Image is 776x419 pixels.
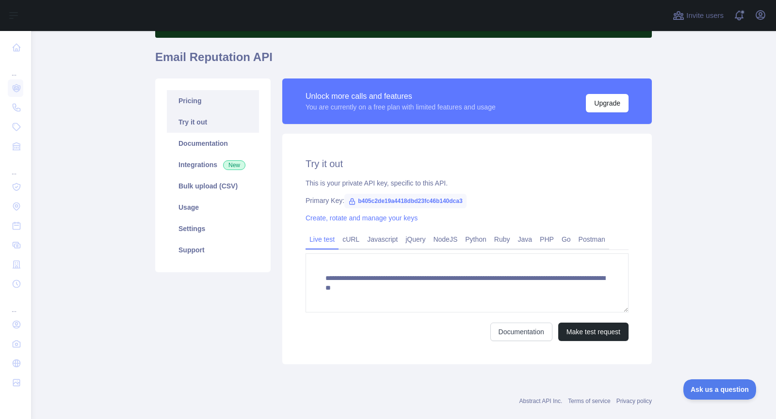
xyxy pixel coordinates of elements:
a: Javascript [363,232,402,247]
div: ... [8,58,23,78]
a: Go [558,232,575,247]
a: Python [461,232,490,247]
a: Integrations New [167,154,259,175]
a: Usage [167,197,259,218]
span: New [223,160,245,170]
button: Upgrade [586,94,629,112]
div: ... [8,295,23,314]
div: You are currently on a free plan with limited features and usage [306,102,496,112]
a: Pricing [167,90,259,111]
a: Documentation [490,323,552,341]
span: Invite users [686,10,724,21]
a: Try it out [167,111,259,133]
div: Primary Key: [306,196,629,205]
div: This is your private API key, specific to this API. [306,178,629,188]
div: Unlock more calls and features [306,91,496,102]
a: Live test [306,232,339,247]
a: Support [167,239,259,261]
a: NodeJS [429,232,461,247]
a: Terms of service [568,398,610,404]
a: Ruby [490,232,514,247]
span: b405c2de19a4418dbd23fc46b140dca3 [344,194,466,208]
a: Java [514,232,536,247]
button: Make test request [558,323,629,341]
a: Bulk upload (CSV) [167,175,259,197]
a: Create, rotate and manage your keys [306,214,418,222]
a: Abstract API Inc. [519,398,563,404]
button: Invite users [671,8,726,23]
h2: Try it out [306,157,629,171]
a: cURL [339,232,363,247]
a: Settings [167,218,259,239]
div: ... [8,157,23,176]
a: Postman [575,232,609,247]
a: PHP [536,232,558,247]
a: Documentation [167,133,259,154]
iframe: Toggle Customer Support [683,379,757,400]
h1: Email Reputation API [155,49,652,73]
a: jQuery [402,232,429,247]
a: Privacy policy [616,398,652,404]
